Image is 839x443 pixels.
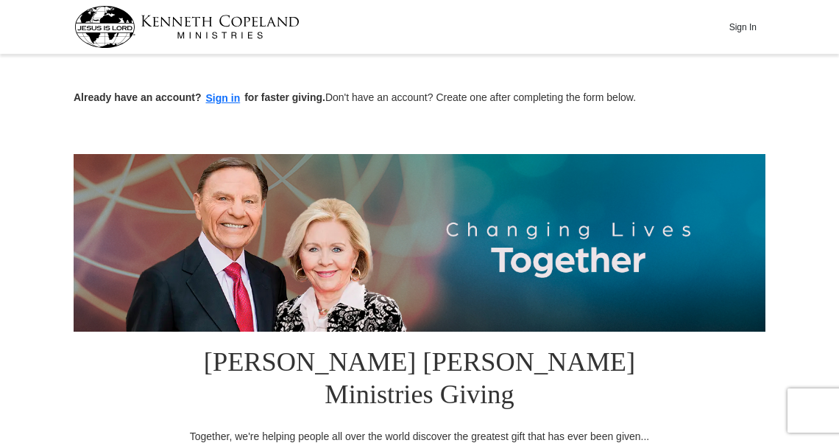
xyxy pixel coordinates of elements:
p: Don't have an account? Create one after completing the form below. [74,90,765,107]
h1: [PERSON_NAME] [PERSON_NAME] Ministries Giving [180,332,659,429]
img: kcm-header-logo.svg [74,6,300,48]
strong: Already have an account? for faster giving. [74,91,325,103]
button: Sign In [721,15,765,38]
button: Sign in [202,90,245,107]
